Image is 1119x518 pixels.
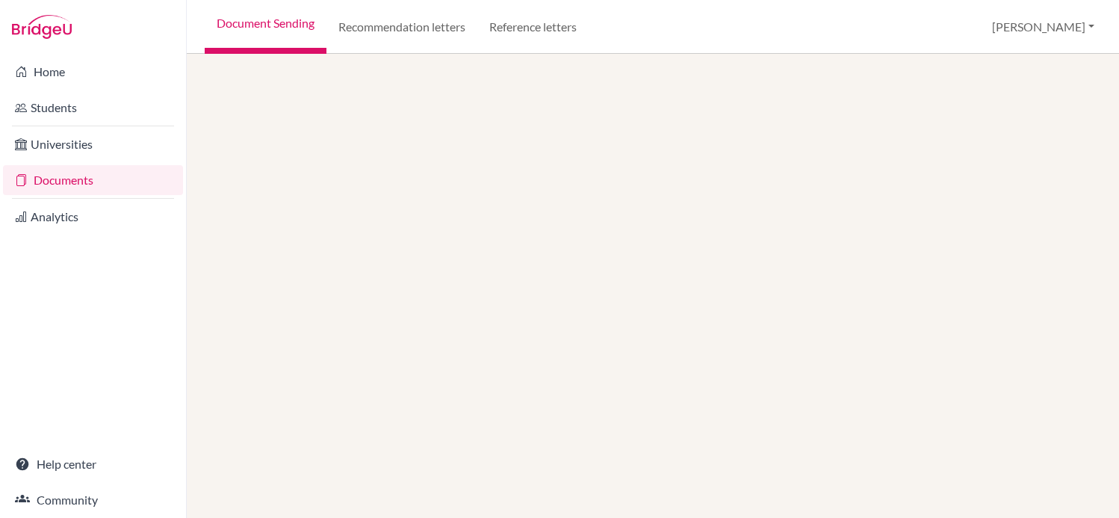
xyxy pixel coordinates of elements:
[3,165,183,195] a: Documents
[3,57,183,87] a: Home
[3,93,183,123] a: Students
[3,129,183,159] a: Universities
[3,202,183,232] a: Analytics
[12,15,72,39] img: Bridge-U
[985,13,1101,41] button: [PERSON_NAME]
[3,485,183,515] a: Community
[3,449,183,479] a: Help center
